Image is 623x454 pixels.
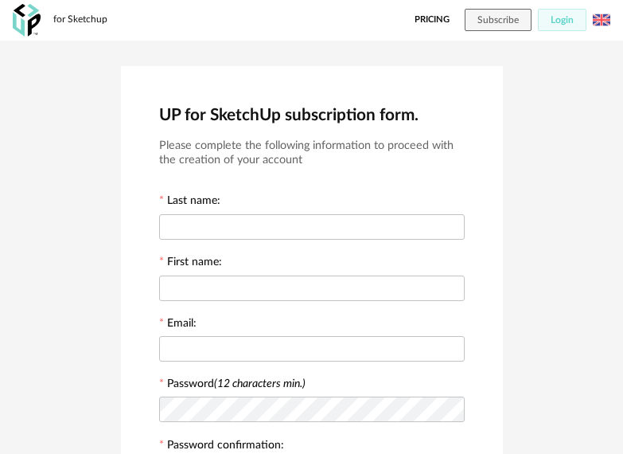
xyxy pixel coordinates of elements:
[538,9,586,31] button: Login
[159,440,284,454] label: Password confirmation:
[465,9,531,31] button: Subscribe
[159,195,220,209] label: Last name:
[593,11,610,29] img: us
[13,4,41,37] img: OXP
[477,15,519,25] span: Subscribe
[214,378,306,389] i: (12 characters min.)
[53,14,107,26] div: for Sketchup
[159,256,222,271] label: First name:
[415,9,450,31] a: Pricing
[159,139,465,168] h3: Please complete the following information to proceed with the creation of your account
[159,104,465,126] h2: UP for SketchUp subscription form.
[551,15,574,25] span: Login
[159,318,197,332] label: Email:
[167,378,306,389] label: Password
